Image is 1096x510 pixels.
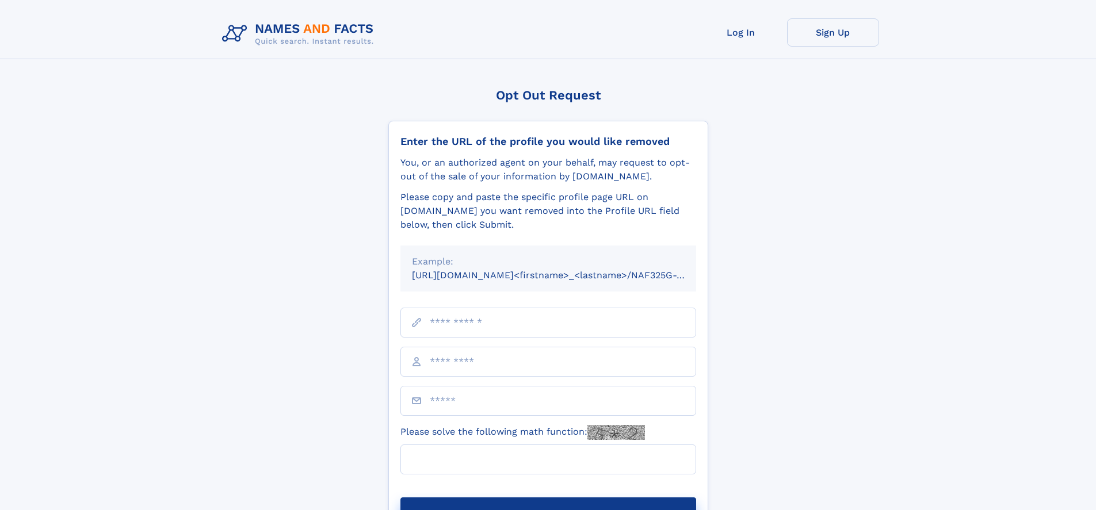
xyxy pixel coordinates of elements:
[695,18,787,47] a: Log In
[400,425,645,440] label: Please solve the following math function:
[412,270,718,281] small: [URL][DOMAIN_NAME]<firstname>_<lastname>/NAF325G-xxxxxxxx
[412,255,685,269] div: Example:
[388,88,708,102] div: Opt Out Request
[787,18,879,47] a: Sign Up
[217,18,383,49] img: Logo Names and Facts
[400,190,696,232] div: Please copy and paste the specific profile page URL on [DOMAIN_NAME] you want removed into the Pr...
[400,156,696,183] div: You, or an authorized agent on your behalf, may request to opt-out of the sale of your informatio...
[400,135,696,148] div: Enter the URL of the profile you would like removed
